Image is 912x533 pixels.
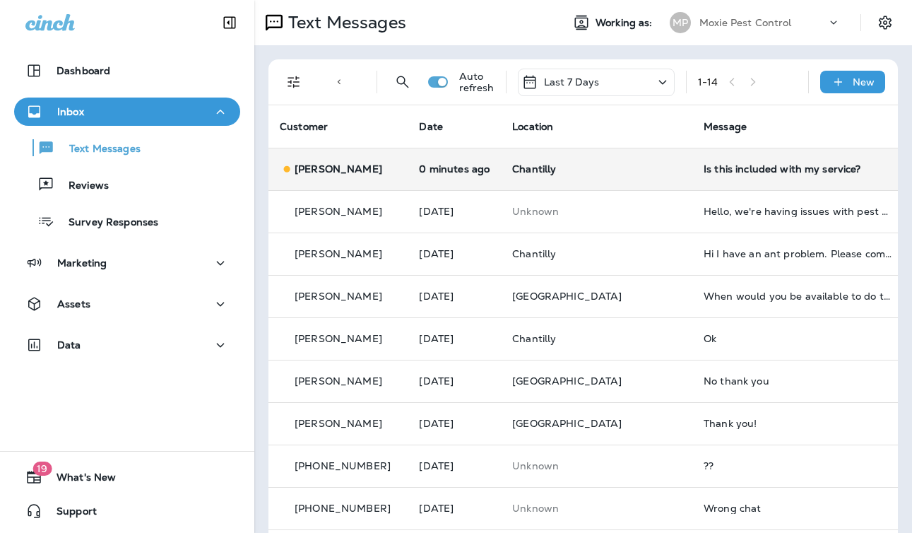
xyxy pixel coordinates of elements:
p: New [853,76,875,88]
span: 19 [32,462,52,476]
span: What's New [42,471,116,488]
p: Last 7 Days [544,76,600,88]
button: Data [14,331,240,359]
p: Aug 14, 2025 01:17 PM [419,418,490,429]
span: Working as: [596,17,656,29]
button: Dashboard [14,57,240,85]
p: This customer does not have a last location and the phone number they messaged is not assigned to... [512,206,681,217]
p: Aug 15, 2025 01:42 PM [419,333,490,344]
p: [PERSON_NAME] [295,248,382,259]
p: Text Messages [283,12,406,33]
div: Ok [704,333,893,344]
span: Chantilly [512,332,556,345]
p: This customer does not have a last location and the phone number they messaged is not assigned to... [512,460,681,471]
p: Auto refresh [459,71,495,93]
p: Aug 16, 2025 04:19 AM [419,291,490,302]
span: Support [42,505,97,522]
p: Aug 17, 2025 09:16 PM [419,206,490,217]
button: 19What's New [14,463,240,491]
span: Customer [280,120,328,133]
span: Chantilly [512,247,556,260]
p: [PERSON_NAME] [295,333,382,344]
div: No thank you [704,375,893,387]
div: Is this included with my service? [704,163,893,175]
span: Location [512,120,553,133]
span: Date [419,120,443,133]
p: [PERSON_NAME] [295,291,382,302]
button: Text Messages [14,133,240,163]
button: Survey Responses [14,206,240,236]
p: [PERSON_NAME] [295,375,382,387]
button: Inbox [14,98,240,126]
button: Reviews [14,170,240,199]
span: Chantilly [512,163,556,175]
p: Marketing [57,257,107,269]
p: Moxie Pest Control [699,17,792,28]
p: Aug 19, 2025 10:46 AM [419,163,490,175]
div: Hello, we're having issues with pest around our house and we need an as needed visit [704,206,893,217]
div: Thank you! [704,418,893,429]
p: Aug 15, 2025 11:54 AM [419,375,490,387]
p: Assets [57,298,90,310]
button: Settings [872,10,898,35]
p: [PERSON_NAME] [295,163,382,175]
p: Inbox [57,106,84,117]
p: Text Messages [55,143,141,156]
p: Data [57,339,81,351]
div: ?? [704,460,893,471]
p: Aug 17, 2025 10:26 AM [419,248,490,259]
button: Marketing [14,249,240,277]
p: Reviews [54,180,109,193]
p: [PERSON_NAME] [295,418,382,429]
span: [GEOGRAPHIC_DATA] [512,290,622,303]
button: Support [14,497,240,525]
p: [PHONE_NUMBER] [295,503,391,514]
button: Filters [280,68,308,96]
span: [GEOGRAPHIC_DATA] [512,375,622,387]
span: Message [704,120,747,133]
div: When would you be available to do this? [704,291,893,302]
p: [PERSON_NAME] [295,206,382,217]
p: Dashboard [57,65,110,76]
p: Aug 13, 2025 02:47 PM [419,460,490,471]
div: Hi I have an ant problem. Please come to spray. [704,248,893,259]
button: Assets [14,290,240,318]
p: Survey Responses [54,216,158,230]
p: Aug 13, 2025 01:05 PM [419,503,490,514]
div: 1 - 14 [698,76,718,88]
div: Wrong chat [704,503,893,514]
div: MP [670,12,691,33]
span: [GEOGRAPHIC_DATA] [512,417,622,430]
p: [PHONE_NUMBER] [295,460,391,471]
button: Search Messages [389,68,417,96]
p: This customer does not have a last location and the phone number they messaged is not assigned to... [512,503,681,514]
button: Collapse Sidebar [210,8,249,37]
